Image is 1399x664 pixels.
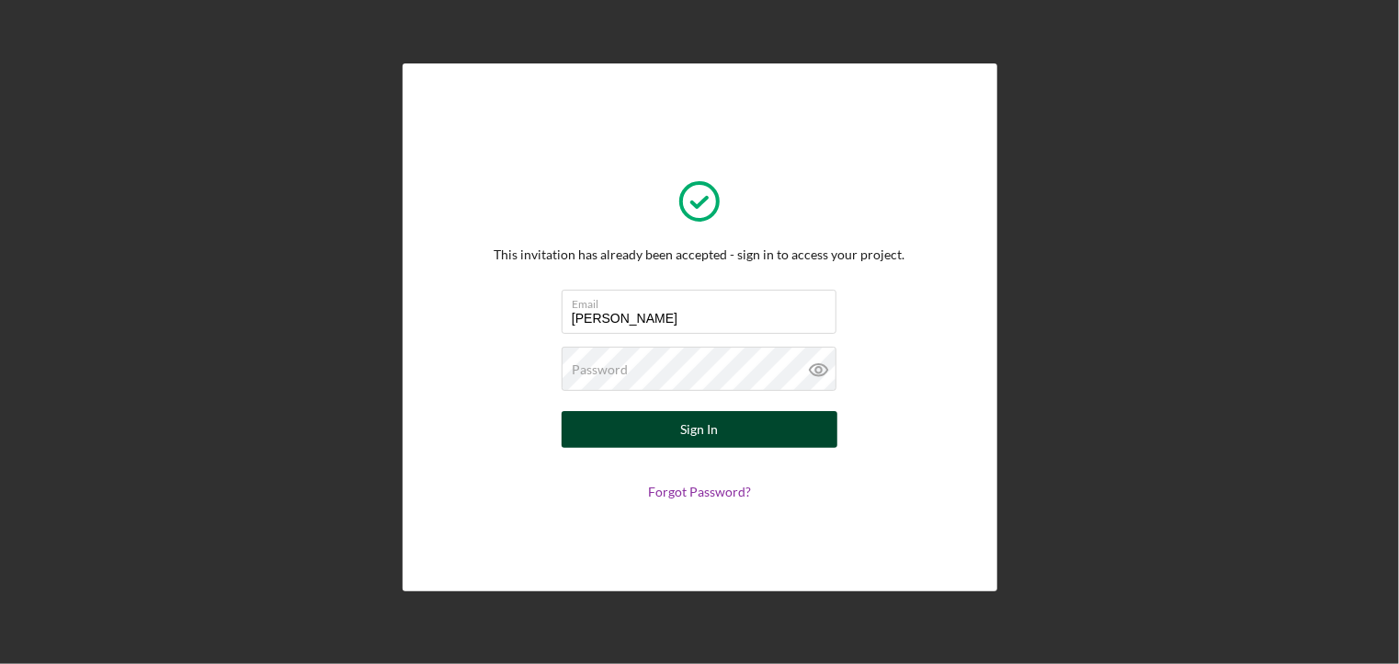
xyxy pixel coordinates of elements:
button: Sign In [562,411,837,448]
div: Sign In [681,411,719,448]
div: This invitation has already been accepted - sign in to access your project. [495,247,905,262]
label: Email [572,291,836,311]
a: Forgot Password? [648,484,751,499]
label: Password [572,362,628,377]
